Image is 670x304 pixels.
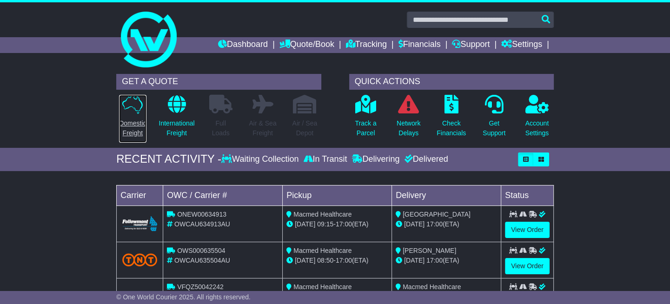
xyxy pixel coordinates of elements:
[174,220,230,228] span: OWCAU634913AU
[346,37,387,53] a: Tracking
[336,257,352,264] span: 17:00
[397,119,420,138] p: Network Delays
[159,119,194,138] p: International Freight
[483,119,505,138] p: Get Support
[301,154,349,165] div: In Transit
[349,154,402,165] div: Delivering
[177,247,226,254] span: OWS000635504
[437,119,466,138] p: Check Financials
[177,283,224,291] span: VFQZ50042242
[279,37,334,53] a: Quote/Book
[221,154,301,165] div: Waiting Collection
[209,119,232,138] p: Full Loads
[295,257,315,264] span: [DATE]
[317,257,333,264] span: 08:50
[482,94,506,143] a: GetSupport
[122,216,157,231] img: Followmont_Transport.png
[404,220,425,228] span: [DATE]
[293,283,352,291] span: Macmed Healthcare
[117,185,163,205] td: Carrier
[174,257,230,264] span: OWCAU635504AU
[122,253,157,266] img: TNT_Domestic.png
[283,185,392,205] td: Pickup
[116,152,221,166] div: RECENT ACTIVITY -
[436,94,466,143] a: CheckFinancials
[404,257,425,264] span: [DATE]
[119,94,146,143] a: DomesticFreight
[295,220,315,228] span: [DATE]
[501,37,542,53] a: Settings
[336,220,352,228] span: 17:00
[177,211,226,218] span: ONEW00634913
[317,220,333,228] span: 09:15
[286,219,388,229] div: - (ETA)
[286,256,388,265] div: - (ETA)
[293,247,352,254] span: Macmed Healthcare
[396,219,497,229] div: (ETA)
[292,119,317,138] p: Air / Sea Depot
[403,247,456,254] span: [PERSON_NAME]
[505,222,550,238] a: View Order
[403,283,461,291] span: Macmed Healthcare
[426,257,443,264] span: 17:00
[398,37,441,53] a: Financials
[158,94,195,143] a: InternationalFreight
[163,185,283,205] td: OWC / Carrier #
[218,37,268,53] a: Dashboard
[403,211,471,218] span: [GEOGRAPHIC_DATA]
[293,211,352,218] span: Macmed Healthcare
[402,154,448,165] div: Delivered
[452,37,490,53] a: Support
[392,185,501,205] td: Delivery
[116,74,321,90] div: GET A QUOTE
[119,119,146,138] p: Domestic Freight
[354,94,377,143] a: Track aParcel
[396,256,497,265] div: (ETA)
[505,258,550,274] a: View Order
[116,293,251,301] span: © One World Courier 2025. All rights reserved.
[349,74,554,90] div: QUICK ACTIONS
[396,94,421,143] a: NetworkDelays
[355,119,376,138] p: Track a Parcel
[524,94,549,143] a: AccountSettings
[525,119,549,138] p: Account Settings
[501,185,554,205] td: Status
[249,119,276,138] p: Air & Sea Freight
[426,220,443,228] span: 17:00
